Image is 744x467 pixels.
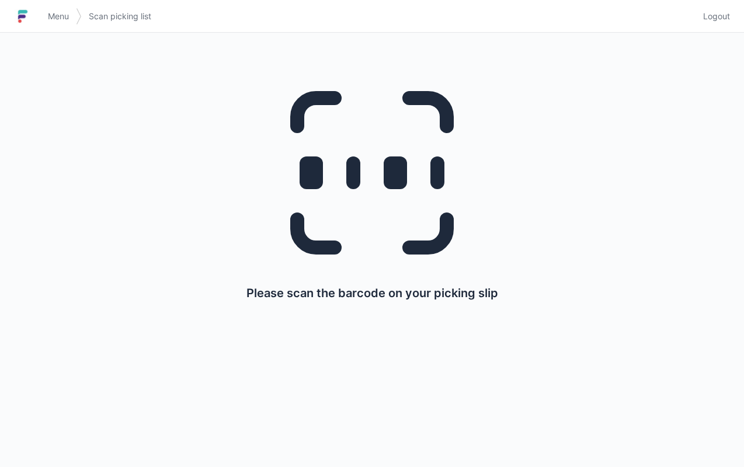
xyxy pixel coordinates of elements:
img: svg> [76,2,82,30]
span: Logout [703,11,730,22]
a: Logout [696,6,730,27]
span: Menu [48,11,69,22]
a: Menu [41,6,76,27]
p: Please scan the barcode on your picking slip [246,285,498,301]
span: Scan picking list [89,11,151,22]
img: logo-small.jpg [14,7,32,26]
a: Scan picking list [82,6,158,27]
